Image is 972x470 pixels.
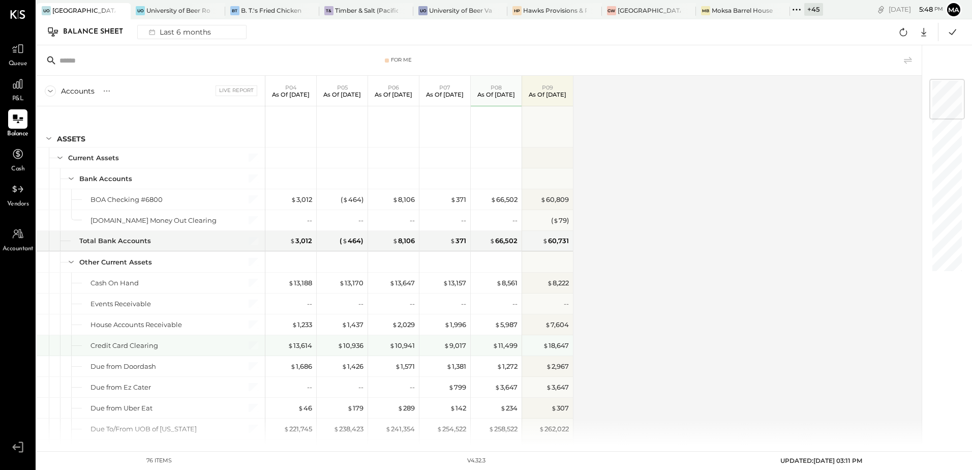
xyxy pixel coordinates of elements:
span: $ [290,362,296,370]
div: HP [512,6,522,15]
span: $ [290,237,295,245]
p: As of [DATE] [529,91,566,98]
div: Uo [42,6,51,15]
span: $ [398,404,403,412]
span: $ [496,279,502,287]
span: $ [497,362,502,370]
div: 1,381 [446,362,466,371]
div: [GEOGRAPHIC_DATA] [52,6,115,15]
span: $ [333,425,339,433]
div: 2,029 [392,320,415,330]
div: 8,561 [496,278,518,288]
div: 18,647 [543,341,569,350]
span: Cash [11,165,24,174]
div: -- [461,445,466,455]
div: 66,502 [490,236,518,246]
div: 371 [450,195,466,204]
span: $ [547,279,553,287]
div: 13,614 [288,341,312,350]
span: Balance [7,130,28,139]
div: 76 items [146,457,172,465]
span: P09 [542,84,553,91]
div: ( 464 ) [341,195,363,204]
div: 66,502 [491,195,518,204]
span: $ [395,362,401,370]
a: Vendors [1,180,35,209]
div: 8,222 [547,278,569,288]
div: 262,022 [539,424,569,434]
span: $ [338,341,343,349]
span: P04 [285,84,296,91]
div: Hawks Provisions & Public House [523,6,586,15]
span: $ [495,383,500,391]
p: As of [DATE] [323,91,361,98]
div: 5,987 [495,320,518,330]
div: T& [324,6,333,15]
span: Vendors [7,200,29,209]
span: P08 [491,84,502,91]
div: ( 464 ) [340,236,363,246]
div: GW [607,6,616,15]
div: [GEOGRAPHIC_DATA] [618,6,681,15]
span: $ [444,320,450,329]
div: v 4.32.3 [467,457,485,465]
span: $ [342,362,347,370]
div: 371 [450,236,466,246]
span: $ [543,341,549,349]
span: $ [491,195,496,203]
div: Events Receivable [90,299,151,309]
div: Due from Ez Cater [90,383,151,392]
span: $ [392,320,398,329]
div: -- [358,445,363,455]
span: Queue [9,60,27,69]
span: $ [389,279,395,287]
div: 1,233 [292,320,312,330]
div: 254,522 [437,424,466,434]
span: $ [551,404,557,412]
span: $ [298,404,303,412]
div: 10,936 [338,341,363,350]
div: + 45 [804,3,823,16]
div: 1,426 [342,362,363,371]
div: -- [358,299,363,309]
span: $ [450,237,455,245]
div: 46 [298,403,312,413]
span: $ [444,341,449,349]
div: 11,499 [493,341,518,350]
span: $ [339,279,345,287]
div: -- [410,299,415,309]
span: $ [343,195,348,203]
div: 3,647 [495,383,518,392]
div: 60,731 [542,236,569,246]
div: 10,941 [389,341,415,350]
div: -- [358,383,363,392]
span: P07 [439,84,450,91]
div: 8,106 [392,236,415,246]
div: 238,423 [333,424,363,434]
span: P05 [337,84,348,91]
a: Cash [1,144,35,174]
div: 234 [500,403,518,413]
div: 13,647 [389,278,415,288]
div: 13,157 [443,278,466,288]
span: $ [495,320,500,329]
span: $ [553,216,559,224]
div: [DATE] [889,5,943,14]
div: 13,188 [288,278,312,288]
p: As of [DATE] [477,91,515,98]
div: 221,745 [284,424,312,434]
a: Queue [1,39,35,69]
div: -- [410,216,415,225]
span: Accountant [3,245,34,254]
div: Accounts [61,86,95,96]
div: 1,996 [444,320,466,330]
div: -- [512,299,518,309]
div: -- [512,445,518,455]
div: Current Assets [68,153,119,163]
div: 8,106 [392,195,415,204]
div: -- [307,445,312,455]
div: 1,686 [290,362,312,371]
div: BT [230,6,239,15]
div: -- [461,216,466,225]
div: Last 6 months [143,25,215,39]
